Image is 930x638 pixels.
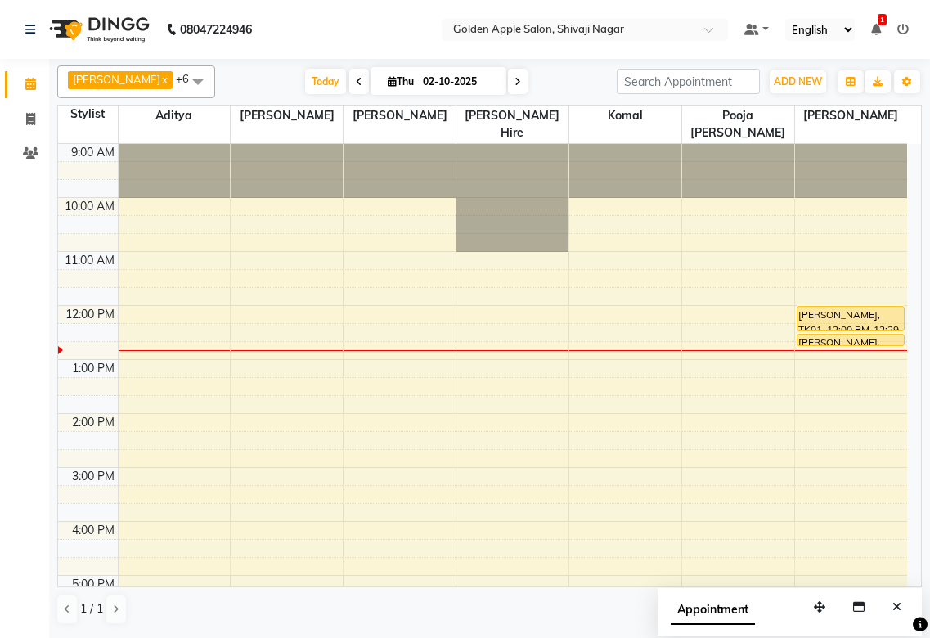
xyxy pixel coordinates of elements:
[73,73,160,86] span: [PERSON_NAME]
[69,360,118,377] div: 1:00 PM
[119,106,231,126] span: Aditya
[569,106,681,126] span: komal
[617,69,760,94] input: Search Appointment
[176,72,201,85] span: +6
[61,198,118,215] div: 10:00 AM
[878,14,887,25] span: 1
[69,576,118,593] div: 5:00 PM
[795,106,907,126] span: [PERSON_NAME]
[456,106,568,143] span: [PERSON_NAME] Hire
[797,335,904,345] div: [PERSON_NAME], TK01, 12:30 PM-12:45 PM, Mens Beared
[61,252,118,269] div: 11:00 AM
[305,69,346,94] span: Today
[797,307,904,330] div: [PERSON_NAME], TK01, 12:00 PM-12:29 PM, Mens Hair Cut
[671,595,755,625] span: Appointment
[231,106,343,126] span: [PERSON_NAME]
[58,106,118,123] div: Stylist
[42,7,154,52] img: logo
[69,468,118,485] div: 3:00 PM
[384,75,418,88] span: Thu
[80,600,103,618] span: 1 / 1
[62,306,118,323] div: 12:00 PM
[418,70,500,94] input: 2025-10-02
[871,22,881,37] a: 1
[180,7,252,52] b: 08047224946
[344,106,456,126] span: [PERSON_NAME]
[770,70,826,93] button: ADD NEW
[68,144,118,161] div: 9:00 AM
[69,522,118,539] div: 4:00 PM
[774,75,822,88] span: ADD NEW
[885,595,909,620] button: Close
[69,414,118,431] div: 2:00 PM
[682,106,794,143] span: pooja [PERSON_NAME]
[160,73,168,86] a: x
